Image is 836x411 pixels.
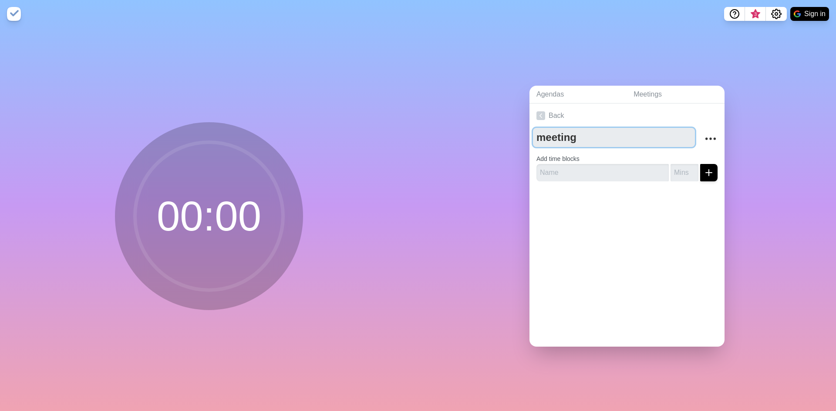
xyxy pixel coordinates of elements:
[536,155,580,162] label: Add time blocks
[766,7,787,21] button: Settings
[536,164,669,181] input: Name
[745,7,766,21] button: What’s new
[794,10,801,17] img: google logo
[529,104,725,128] a: Back
[671,164,698,181] input: Mins
[627,86,725,104] a: Meetings
[702,130,719,147] button: More
[7,7,21,21] img: timeblocks logo
[790,7,829,21] button: Sign in
[529,86,627,104] a: Agendas
[724,7,745,21] button: Help
[752,11,759,18] span: 3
